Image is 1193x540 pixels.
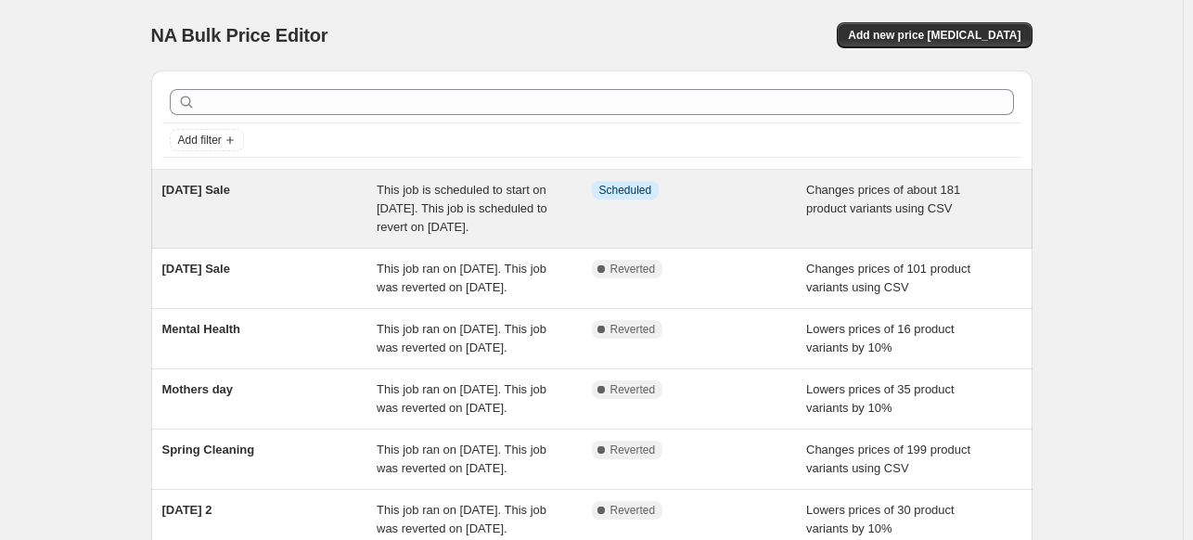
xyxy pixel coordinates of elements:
[610,382,656,397] span: Reverted
[806,443,970,475] span: Changes prices of 199 product variants using CSV
[848,28,1020,43] span: Add new price [MEDICAL_DATA]
[162,443,255,456] span: Spring Cleaning
[151,25,328,45] span: NA Bulk Price Editor
[806,322,955,354] span: Lowers prices of 16 product variants by 10%
[162,503,212,517] span: [DATE] 2
[610,322,656,337] span: Reverted
[610,443,656,457] span: Reverted
[377,322,546,354] span: This job ran on [DATE]. This job was reverted on [DATE].
[377,503,546,535] span: This job ran on [DATE]. This job was reverted on [DATE].
[170,129,244,151] button: Add filter
[377,443,546,475] span: This job ran on [DATE]. This job was reverted on [DATE].
[610,503,656,518] span: Reverted
[162,322,241,336] span: Mental Health
[599,183,652,198] span: Scheduled
[610,262,656,276] span: Reverted
[806,382,955,415] span: Lowers prices of 35 product variants by 10%
[806,503,955,535] span: Lowers prices of 30 product variants by 10%
[377,382,546,415] span: This job ran on [DATE]. This job was reverted on [DATE].
[178,133,222,148] span: Add filter
[806,183,960,215] span: Changes prices of about 181 product variants using CSV
[837,22,1032,48] button: Add new price [MEDICAL_DATA]
[162,382,234,396] span: Mothers day
[377,262,546,294] span: This job ran on [DATE]. This job was reverted on [DATE].
[162,262,230,276] span: [DATE] Sale
[377,183,547,234] span: This job is scheduled to start on [DATE]. This job is scheduled to revert on [DATE].
[162,183,230,197] span: [DATE] Sale
[806,262,970,294] span: Changes prices of 101 product variants using CSV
